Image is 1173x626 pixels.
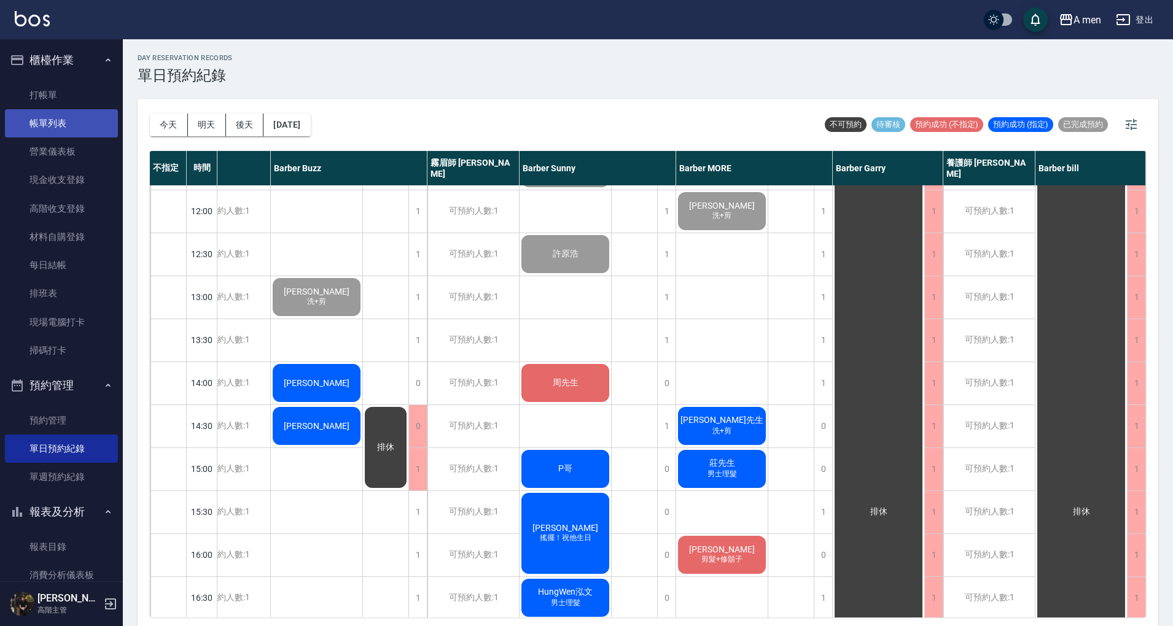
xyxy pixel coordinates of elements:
[281,421,352,431] span: [PERSON_NAME]
[179,405,270,447] div: 可預約人數:1
[943,577,1035,619] div: 可預約人數:1
[657,362,676,404] div: 0
[408,534,427,576] div: 1
[179,362,270,404] div: 可預約人數:1
[814,362,832,404] div: 1
[1127,362,1145,404] div: 1
[138,54,233,62] h2: day Reservation records
[187,276,217,319] div: 13:00
[150,151,187,185] div: 不指定
[427,151,520,185] div: 霧眉師 [PERSON_NAME]
[825,119,867,130] span: 不可預約
[520,151,676,185] div: Barber Sunny
[408,319,427,361] div: 1
[427,233,519,276] div: 可預約人數:1
[179,233,270,276] div: 可預約人數:1
[427,276,519,319] div: 可預約人數:1
[537,533,594,543] span: 搖擺！祝他生日
[1127,405,1145,447] div: 1
[1127,276,1145,319] div: 1
[37,605,100,616] p: 高階主管
[814,190,832,233] div: 1
[1127,190,1145,233] div: 1
[814,233,832,276] div: 1
[1111,9,1158,31] button: 登出
[530,523,601,533] span: [PERSON_NAME]
[5,195,118,223] a: 高階收支登錄
[1035,151,1146,185] div: Barber bill
[187,533,217,576] div: 16:00
[1023,7,1048,32] button: save
[924,362,943,404] div: 1
[281,378,352,388] span: [PERSON_NAME]
[15,11,50,26] img: Logo
[179,151,271,185] div: 小陳
[1127,319,1145,361] div: 1
[657,233,676,276] div: 1
[427,319,519,361] div: 可預約人數:1
[868,506,890,517] span: 排休
[943,276,1035,319] div: 可預約人數:1
[657,534,676,576] div: 0
[408,491,427,533] div: 1
[281,287,352,296] span: [PERSON_NAME]
[943,534,1035,576] div: 可預約人數:1
[187,490,217,533] div: 15:30
[5,109,118,137] a: 帳單列表
[408,233,427,276] div: 1
[427,448,519,490] div: 可預約人數:1
[943,448,1035,490] div: 可預約人數:1
[814,276,832,319] div: 1
[814,534,832,576] div: 0
[710,426,734,436] span: 洗+剪
[1127,534,1145,576] div: 1
[536,587,595,598] span: HungWen泓文
[427,491,519,533] div: 可預約人數:1
[943,151,1035,185] div: 養護師 [PERSON_NAME]
[427,577,519,619] div: 可預約人數:1
[187,576,217,619] div: 16:30
[657,405,676,447] div: 1
[179,534,270,576] div: 可預約人數:1
[924,491,943,533] div: 1
[179,491,270,533] div: 可預約人數:1
[943,362,1035,404] div: 可預約人數:1
[924,190,943,233] div: 1
[657,276,676,319] div: 1
[814,405,832,447] div: 0
[1127,448,1145,490] div: 1
[427,190,519,233] div: 可預約人數:1
[814,577,832,619] div: 1
[924,233,943,276] div: 1
[187,233,217,276] div: 12:30
[37,592,100,605] h5: [PERSON_NAME]
[910,119,983,130] span: 預約成功 (不指定)
[1070,506,1093,517] span: 排休
[657,319,676,361] div: 1
[226,114,264,136] button: 後天
[138,67,233,84] h3: 單日預約紀錄
[924,276,943,319] div: 1
[943,491,1035,533] div: 可預約人數:1
[871,119,905,130] span: 待審核
[179,448,270,490] div: 可預約人數:1
[5,137,118,166] a: 營業儀表板
[10,592,34,616] img: Person
[710,211,734,221] span: 洗+剪
[833,151,943,185] div: Barber Garry
[187,319,217,361] div: 13:30
[408,448,427,490] div: 1
[179,577,270,619] div: 可預約人數:1
[187,404,217,447] div: 14:30
[550,249,581,260] span: 許原浩
[657,448,676,490] div: 0
[427,362,519,404] div: 可預約人數:1
[814,319,832,361] div: 1
[657,577,676,619] div: 0
[408,276,427,319] div: 1
[1127,491,1145,533] div: 1
[5,336,118,365] a: 掃碼打卡
[687,544,757,554] span: [PERSON_NAME]
[548,598,583,608] span: 男士理髮
[188,114,226,136] button: 明天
